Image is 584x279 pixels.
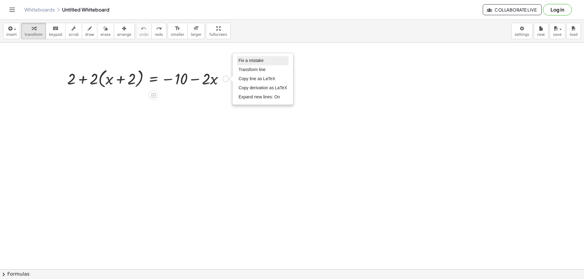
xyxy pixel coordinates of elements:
[151,23,166,39] button: redoredo
[206,23,230,39] button: fullscreen
[483,4,542,15] button: Collaborate Live
[570,32,578,37] span: load
[7,5,17,15] button: Toggle navigation
[168,23,188,39] button: format_sizesmaller
[488,7,537,12] span: Collaborate Live
[21,23,46,39] button: transform
[238,85,287,90] span: Copy derivation as LaTeX
[6,32,17,37] span: insert
[141,25,147,32] i: undo
[114,23,135,39] button: arrange
[543,4,572,15] button: Log in
[550,23,565,39] button: save
[53,25,58,32] i: keyboard
[24,7,55,13] a: Whiteboards
[511,23,533,39] button: settings
[85,32,94,37] span: draw
[553,32,561,37] span: save
[82,23,98,39] button: draw
[566,23,581,39] button: load
[3,23,20,39] button: insert
[238,58,263,63] span: Fix a mistake
[25,32,43,37] span: transform
[193,25,199,32] i: format_size
[515,32,529,37] span: settings
[46,23,66,39] button: keyboardkeypad
[238,76,275,81] span: Copy line as LaTeX
[117,32,131,37] span: arrange
[238,67,266,72] span: Transform line
[171,32,184,37] span: smaller
[187,23,205,39] button: format_sizelarger
[148,90,158,100] div: Apply the same math to both sides of the equation
[534,23,548,39] button: new
[155,32,163,37] span: redo
[175,25,180,32] i: format_size
[49,32,62,37] span: keypad
[191,32,201,37] span: larger
[209,32,227,37] span: fullscreen
[65,23,82,39] button: scrub
[69,32,79,37] span: scrub
[97,23,114,39] button: erase
[139,32,148,37] span: undo
[537,32,545,37] span: new
[238,94,280,99] span: Expand new lines: On
[136,23,152,39] button: undoundo
[100,32,110,37] span: erase
[156,25,162,32] i: redo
